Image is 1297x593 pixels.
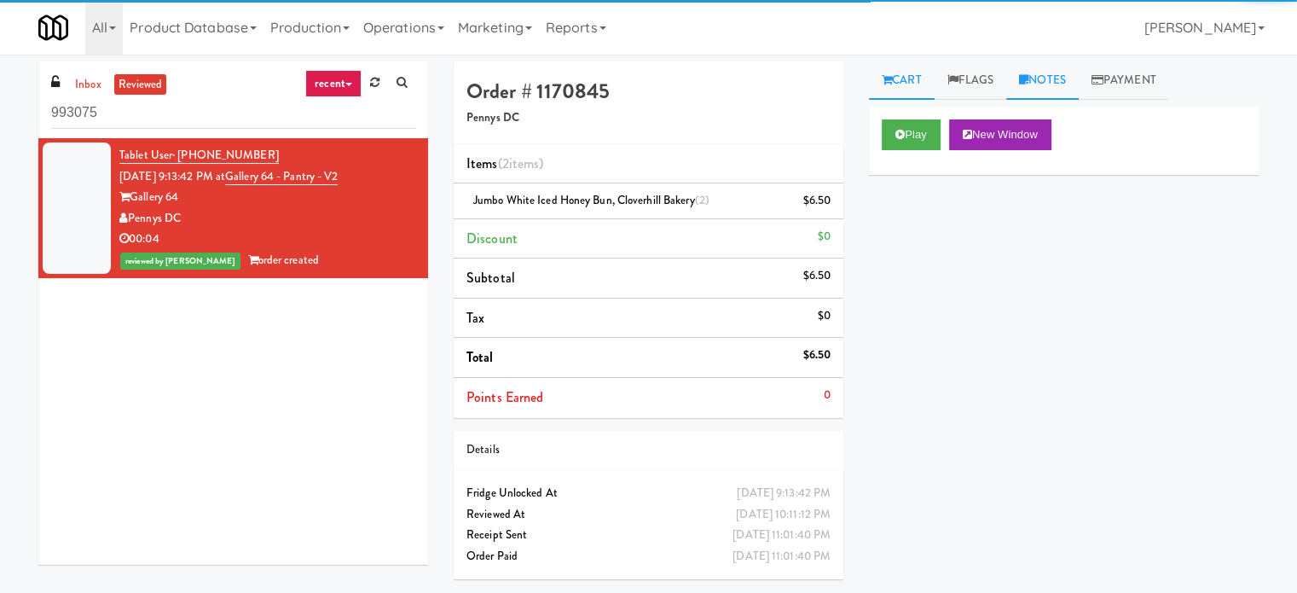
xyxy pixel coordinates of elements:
[824,385,831,406] div: 0
[1006,61,1079,100] a: Notes
[119,208,415,230] div: Pennys DC
[803,190,831,212] div: $6.50
[737,483,831,504] div: [DATE] 9:13:42 PM
[803,345,831,366] div: $6.50
[732,525,831,546] div: [DATE] 11:01:40 PM
[949,119,1051,150] button: New Window
[473,192,709,208] span: Jumbo White Iced Honey Bun, Cloverhill Bakery
[466,504,831,526] div: Reviewed At
[71,74,106,96] a: inbox
[466,229,518,248] span: Discount
[935,61,1007,100] a: Flags
[466,347,494,367] span: Total
[172,147,279,163] span: · [PHONE_NUMBER]
[509,154,540,173] ng-pluralize: items
[818,226,831,247] div: $0
[119,187,415,208] div: Gallery 64
[466,483,831,504] div: Fridge Unlocked At
[466,387,543,407] span: Points Earned
[466,80,831,102] h4: Order # 1170845
[736,504,831,526] div: [DATE] 10:11:12 PM
[466,154,543,173] span: Items
[869,61,935,100] a: Cart
[248,252,319,268] span: order created
[38,138,428,278] li: Tablet User· [PHONE_NUMBER][DATE] 9:13:42 PM atGallery 64 - Pantry - V2Gallery 64Pennys DC00:04re...
[119,229,415,250] div: 00:04
[1079,61,1169,100] a: Payment
[120,253,240,270] span: reviewed by [PERSON_NAME]
[803,265,831,287] div: $6.50
[114,74,167,96] a: reviewed
[51,97,415,129] input: Search vision orders
[498,154,544,173] span: (2 )
[466,439,831,461] div: Details
[732,546,831,567] div: [DATE] 11:01:40 PM
[466,525,831,546] div: Receipt Sent
[225,168,338,185] a: Gallery 64 - Pantry - V2
[695,192,709,208] span: (2)
[818,305,831,327] div: $0
[119,168,225,184] span: [DATE] 9:13:42 PM at
[119,147,279,164] a: Tablet User· [PHONE_NUMBER]
[466,308,484,328] span: Tax
[466,112,831,125] h5: Pennys DC
[466,546,831,567] div: Order Paid
[882,119,941,150] button: Play
[38,13,68,43] img: Micromart
[466,268,515,288] span: Subtotal
[305,70,362,97] a: recent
